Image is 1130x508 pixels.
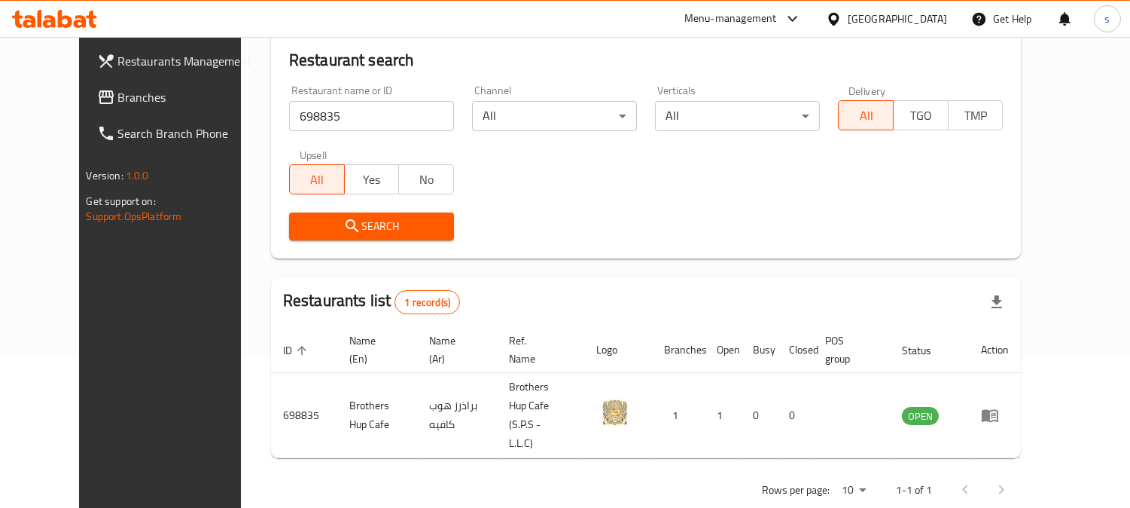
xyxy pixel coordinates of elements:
table: enhanced table [271,327,1022,458]
td: 0 [777,373,813,458]
td: Brothers Hup Cafe (S.P.S - L.L.C) [497,373,584,458]
div: All [655,101,820,131]
th: Logo [584,327,652,373]
span: Version: [87,166,123,185]
div: Rows per page: [836,479,872,502]
button: TGO [893,100,949,130]
h2: Restaurants list [283,289,460,314]
span: TGO [900,105,943,127]
span: Branches [118,88,256,106]
span: Name (En) [349,332,400,368]
div: Menu-management [684,10,777,28]
p: Rows per page: [762,481,830,500]
button: TMP [948,100,1004,130]
th: Busy [741,327,777,373]
button: Search [289,213,454,240]
h2: Restaurant search [289,49,1004,72]
span: TMP [955,105,998,127]
div: All [472,101,637,131]
button: No [398,164,454,194]
span: 1 record(s) [395,295,459,310]
td: Brothers Hup Cafe [337,373,418,458]
span: Restaurants Management [118,52,256,70]
th: Action [969,327,1021,373]
span: POS group [825,332,872,368]
a: Restaurants Management [85,43,268,79]
span: Search Branch Phone [118,124,256,142]
td: 698835 [271,373,337,458]
div: [GEOGRAPHIC_DATA] [848,11,947,27]
span: Status [902,341,951,360]
th: Open [705,327,741,373]
button: All [289,164,345,194]
a: Search Branch Phone [85,115,268,151]
span: Yes [351,169,394,191]
span: ID [283,341,312,360]
span: 1.0.0 [126,166,149,185]
span: OPEN [902,408,939,425]
span: No [405,169,448,191]
a: Support.OpsPlatform [87,207,182,226]
button: Yes [344,164,400,194]
span: All [296,169,339,191]
button: All [838,100,894,130]
p: 1-1 of 1 [896,481,932,500]
span: Ref. Name [509,332,566,368]
img: Brothers Hup Cafe [596,393,634,431]
div: Export file [979,284,1015,320]
td: 0 [741,373,777,458]
span: Get support on: [87,191,156,211]
span: s [1104,11,1110,27]
th: Branches [652,327,705,373]
a: Branches [85,79,268,115]
td: 1 [705,373,741,458]
input: Search for restaurant name or ID.. [289,101,454,131]
span: Name (Ar) [429,332,479,368]
td: براذرز هوب كافيه [417,373,497,458]
label: Upsell [300,149,327,160]
div: Total records count [394,290,460,314]
label: Delivery [848,85,886,96]
span: All [845,105,888,127]
td: 1 [652,373,705,458]
div: Menu [981,406,1009,424]
th: Closed [777,327,813,373]
span: Search [301,217,442,236]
